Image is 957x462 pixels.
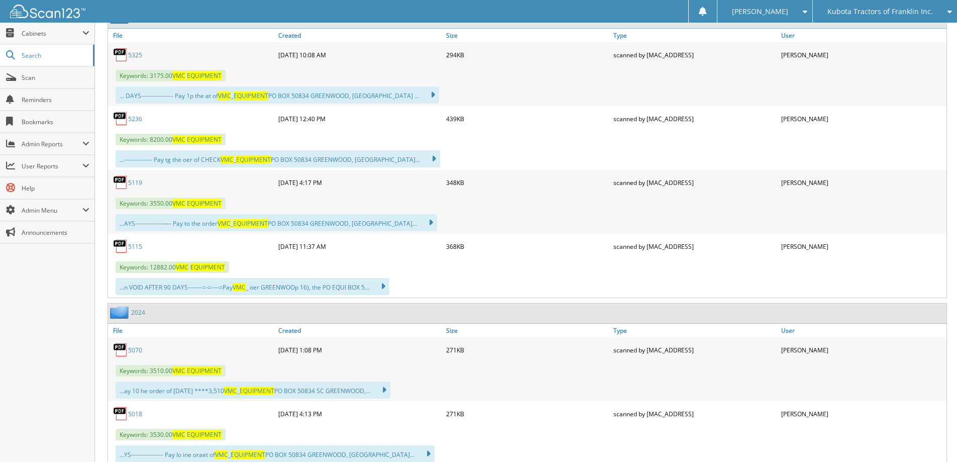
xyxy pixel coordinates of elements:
[116,214,437,231] div: ...AYS--------------—- Pay to the order _ PO BOX 50834 GREENWOOD, [GEOGRAPHIC_DATA]...
[108,29,276,42] a: File
[276,340,444,360] div: [DATE] 1:08 PM
[444,172,611,193] div: 348KB
[128,242,142,251] a: 5115
[116,382,390,399] div: ...ay 10 he order of [DATE] ****3,510 _ PO BOX 50834 SC GREENWOOD,...
[116,429,226,440] span: Keywords: 3530.00
[187,199,222,208] span: EQUIPMENT
[444,324,611,337] a: Size
[187,366,222,375] span: EQUIPMENT
[22,206,82,215] span: Admin Menu
[108,324,276,337] a: File
[22,118,89,126] span: Bookmarks
[276,109,444,129] div: [DATE] 12:40 PM
[779,404,946,424] div: [PERSON_NAME]
[113,239,128,254] img: PDF.png
[779,340,946,360] div: [PERSON_NAME]
[116,86,439,104] div: ... DAYS---------------- Pay 1p the at of _ PO BOX 50834 GREENWOOD, [GEOGRAPHIC_DATA] ...
[732,9,788,15] span: [PERSON_NAME]
[779,29,946,42] a: User
[22,228,89,237] span: Announcements
[128,178,142,187] a: 5119
[240,387,274,395] span: EQUIPMENT
[444,404,611,424] div: 271KB
[444,29,611,42] a: Size
[215,450,228,459] span: VMC
[131,308,145,317] a: 2024
[779,45,946,65] div: [PERSON_NAME]
[779,324,946,337] a: User
[22,51,88,60] span: Search
[116,70,226,81] span: Keywords: 3175.00
[10,5,85,18] img: scan123-logo-white.svg
[116,134,226,145] span: Keywords: 8200.00
[113,47,128,62] img: PDF.png
[113,406,128,421] img: PDF.png
[172,430,185,439] span: VMC
[611,340,779,360] div: scanned by [MAC_ADDRESS]
[276,236,444,256] div: [DATE] 11:37 AM
[233,283,246,292] span: VMC
[444,45,611,65] div: 294KB
[276,404,444,424] div: [DATE] 4:13 PM
[827,9,933,15] span: Kubota Tractors of Franklin Inc.
[187,135,222,144] span: EQUIPMENT
[187,430,222,439] span: EQUIPMENT
[611,109,779,129] div: scanned by [MAC_ADDRESS]
[611,404,779,424] div: scanned by [MAC_ADDRESS]
[172,366,185,375] span: VMC
[276,45,444,65] div: [DATE] 10:08 AM
[22,96,89,104] span: Reminders
[113,111,128,126] img: PDF.png
[128,346,142,354] a: 5070
[224,387,237,395] span: VMC
[236,155,271,164] span: EQUIPMENT
[22,140,82,148] span: Admin Reports
[611,324,779,337] a: Type
[444,340,611,360] div: 271KB
[187,71,222,80] span: EQUIPMENT
[22,73,89,82] span: Scan
[172,71,185,80] span: VMC
[611,236,779,256] div: scanned by [MAC_ADDRESS]
[128,51,142,59] a: 5325
[116,198,226,209] span: Keywords: 3550.00
[444,109,611,129] div: 439KB
[611,45,779,65] div: scanned by [MAC_ADDRESS]
[611,172,779,193] div: scanned by [MAC_ADDRESS]
[233,219,268,228] span: EQUIPMENT
[172,135,185,144] span: VMC
[22,184,89,193] span: Help
[190,263,225,271] span: EQUIPMENT
[113,342,128,357] img: PDF.png
[172,199,185,208] span: VMC
[218,91,231,100] span: VMC
[110,306,131,319] img: folder2.png
[22,162,82,170] span: User Reports
[779,109,946,129] div: [PERSON_NAME]
[116,278,389,295] div: ...n VOID AFTER 90 DAYS-------=-=----=Pay _ oer GREENWOOp 16), the PO EQUI BOX 5...
[221,155,234,164] span: VMC
[176,263,189,271] span: VMC
[116,150,440,167] div: ...-------------- Pay tg the oer of CHECK _ PO BOX 50834 GREENWOOD, [GEOGRAPHIC_DATA]...
[22,29,82,38] span: Cabinets
[444,236,611,256] div: 368KB
[116,365,226,377] span: Keywords: 3510.00
[128,115,142,123] a: 5236
[779,236,946,256] div: [PERSON_NAME]
[276,172,444,193] div: [DATE] 4:17 PM
[116,261,229,273] span: Keywords: 12882.00
[779,172,946,193] div: [PERSON_NAME]
[907,414,957,462] iframe: Chat Widget
[218,219,231,228] span: VMC
[234,91,268,100] span: EQUIPMENT
[611,29,779,42] a: Type
[276,324,444,337] a: Created
[231,450,265,459] span: EQUIPMENT
[128,410,142,418] a: 5018
[276,29,444,42] a: Created
[113,175,128,190] img: PDF.png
